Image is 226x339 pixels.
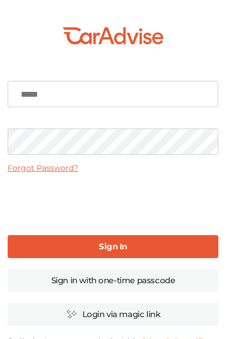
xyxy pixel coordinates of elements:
b: Sign In [99,241,127,252]
iframe: reCAPTCHA [30,182,196,224]
img: magic_icon.32c66aac.svg [66,309,77,319]
a: Sign in with one-time passcode [8,269,218,292]
img: CarAdvise-Logo.a185816e.svg [63,27,164,44]
a: Login via magic link [8,303,218,326]
a: Forgot Password? [8,163,78,173]
a: Sign In [8,235,218,258]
